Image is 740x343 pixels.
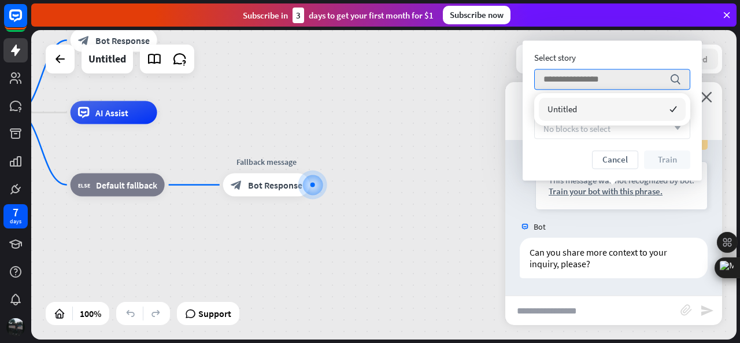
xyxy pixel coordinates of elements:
[198,304,231,323] span: Support
[443,6,510,24] div: Subscribe now
[592,150,638,169] button: Cancel
[214,156,319,168] div: Fallback message
[669,105,677,113] i: checked
[534,52,690,63] div: Select story
[9,5,44,39] button: Open LiveChat chat widget
[534,222,546,232] span: Bot
[547,104,577,115] span: Untitled
[293,8,304,23] div: 3
[3,204,28,228] a: 7 days
[78,179,90,191] i: block_fallback
[78,35,90,46] i: block_bot_response
[549,186,694,197] div: Train your bot with this phrase.
[701,91,712,102] i: close
[668,125,681,132] i: arrow_down
[243,8,434,23] div: Subscribe in days to get your first month for $1
[13,207,18,217] div: 7
[669,73,681,85] i: search
[88,45,126,73] div: Untitled
[95,107,128,119] span: AI Assist
[96,179,157,191] span: Default fallback
[10,217,21,226] div: days
[520,238,708,278] div: Can you share more context to your inquiry, please?
[248,179,302,191] span: Bot Response
[231,179,242,191] i: block_bot_response
[644,150,690,169] button: Train
[543,123,610,134] span: No blocks to select
[700,304,714,318] i: send
[95,35,150,46] span: Bot Response
[680,304,692,316] i: block_attachment
[76,304,105,323] div: 100%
